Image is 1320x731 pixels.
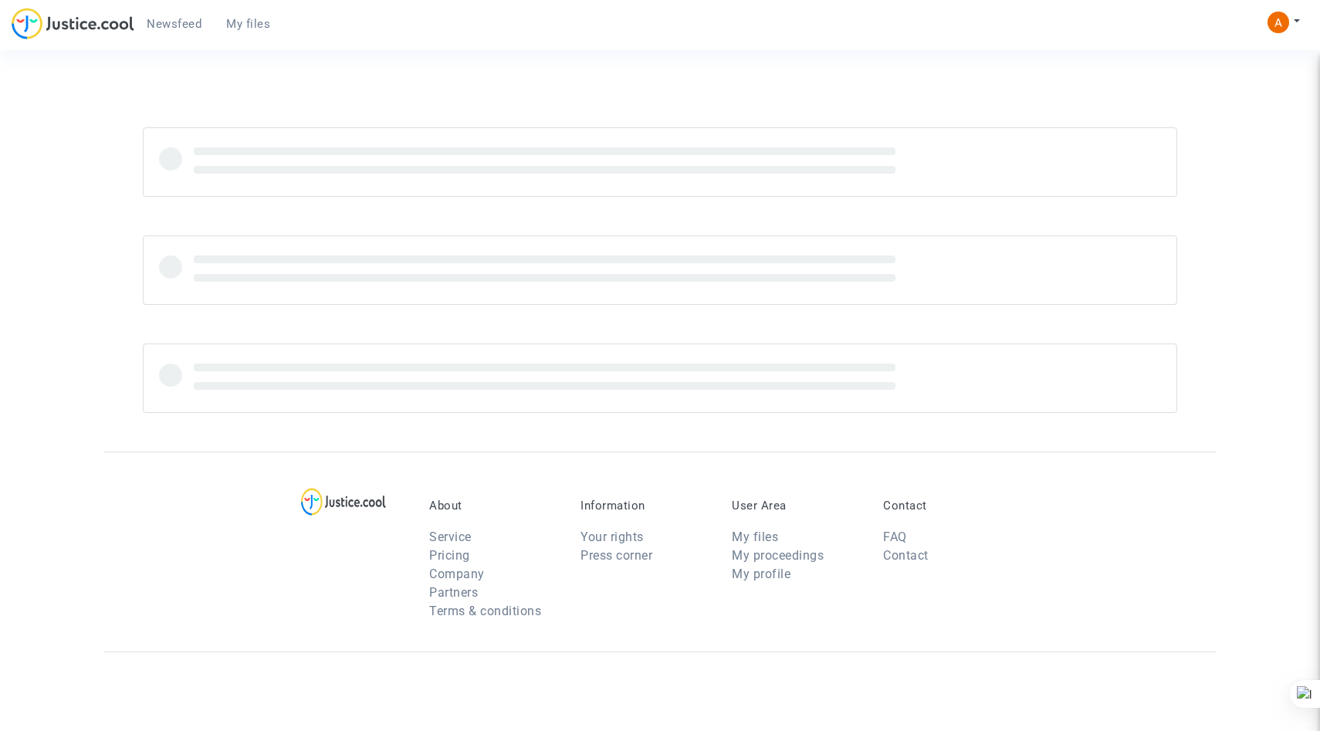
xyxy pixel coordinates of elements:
[580,530,644,544] a: Your rights
[214,12,283,36] a: My files
[134,12,214,36] a: Newsfeed
[12,8,134,39] img: jc-logo.svg
[429,604,541,618] a: Terms & conditions
[732,499,860,513] p: User Area
[429,548,470,563] a: Pricing
[429,499,557,513] p: About
[580,499,709,513] p: Information
[883,530,907,544] a: FAQ
[732,530,778,544] a: My files
[429,530,472,544] a: Service
[883,499,1011,513] p: Contact
[732,548,824,563] a: My proceedings
[301,488,387,516] img: logo-lg.svg
[226,17,270,31] span: My files
[580,548,652,563] a: Press corner
[429,567,485,581] a: Company
[429,585,478,600] a: Partners
[147,17,201,31] span: Newsfeed
[732,567,790,581] a: My profile
[1268,12,1289,33] img: ACg8ocKVT9zOMzNaKO6PaRkgDqk03EFHy1P5Y5AL6ZaxNjCEAprSaQ=s96-c
[883,548,929,563] a: Contact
